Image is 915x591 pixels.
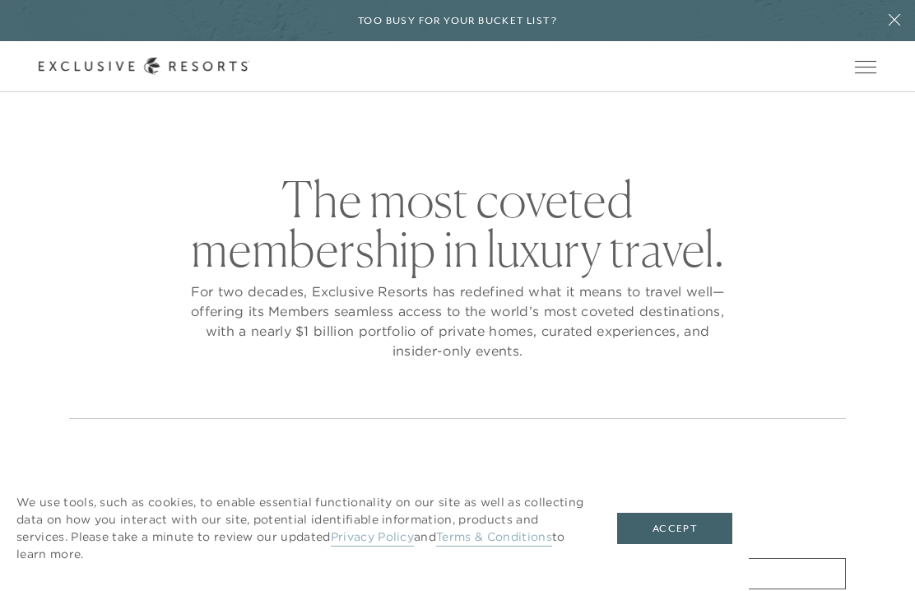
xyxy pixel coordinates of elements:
p: For two decades, Exclusive Resorts has redefined what it means to travel well—offering its Member... [186,282,729,361]
button: Accept [617,513,732,544]
h6: Too busy for your bucket list? [358,13,557,29]
a: Privacy Policy [331,529,414,547]
a: Terms & Conditions [436,529,552,547]
button: Open navigation [855,61,876,72]
p: We use tools, such as cookies, to enable essential functionality on our site as well as collectin... [16,494,584,563]
h2: The most coveted membership in luxury travel. [186,175,729,273]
